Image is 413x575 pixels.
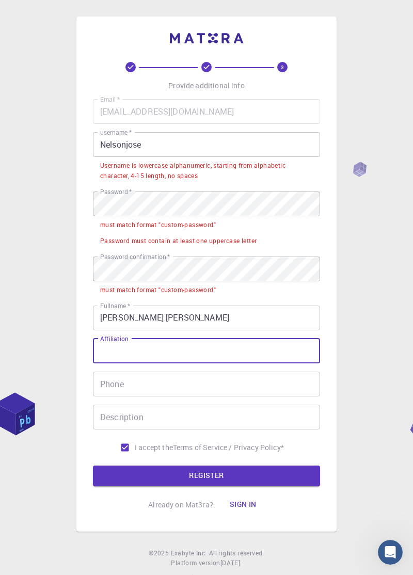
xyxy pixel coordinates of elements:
span: © 2025 [149,548,170,558]
label: Password confirmation [100,252,170,261]
a: Terms of Service / Privacy Policy* [173,442,284,453]
p: Terms of Service / Privacy Policy * [173,442,284,453]
p: Provide additional info [168,81,244,91]
span: Exabyte Inc. [171,549,207,557]
div: Password must contain at least one uppercase letter [100,236,257,246]
a: Exabyte Inc. [171,548,207,558]
div: must match format "custom-password" [100,285,216,295]
iframe: Intercom live chat [378,540,403,565]
label: Password [100,187,132,196]
a: [DATE]. [220,558,242,568]
div: Username is lowercase alphanumeric, starting from alphabetic character, 4-15 length, no spaces [100,161,313,181]
text: 3 [281,63,284,71]
label: Email [100,95,120,104]
span: I accept the [135,442,173,453]
label: Fullname [100,301,130,310]
label: Affiliation [100,334,128,343]
button: Sign in [221,494,265,515]
button: REGISTER [93,466,320,486]
div: must match format "custom-password" [100,220,216,230]
span: Platform version [171,558,220,568]
p: Already on Mat3ra? [148,500,213,510]
label: username [100,128,132,137]
span: All rights reserved. [209,548,264,558]
span: [DATE] . [220,558,242,567]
